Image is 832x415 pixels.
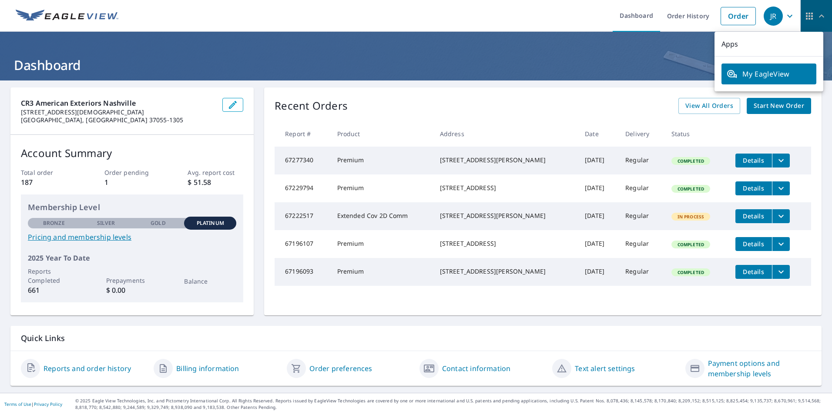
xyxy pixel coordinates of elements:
span: Start New Order [754,100,804,111]
button: filesDropdownBtn-67196093 [772,265,790,279]
span: Details [741,184,767,192]
a: My EagleView [721,64,816,84]
p: 187 [21,177,77,187]
span: Completed [672,186,709,192]
h1: Dashboard [10,56,822,74]
span: Details [741,212,767,220]
td: 67229794 [275,174,330,202]
a: Privacy Policy [34,401,62,407]
td: Regular [618,147,664,174]
a: Terms of Use [4,401,31,407]
span: Completed [672,269,709,275]
a: Pricing and membership levels [28,232,236,242]
span: Completed [672,158,709,164]
th: Product [330,121,433,147]
th: Delivery [618,121,664,147]
td: Regular [618,258,664,286]
td: 67196107 [275,230,330,258]
td: Regular [618,230,664,258]
td: Premium [330,174,433,202]
a: Billing information [176,363,239,374]
a: Payment options and membership levels [708,358,811,379]
td: 67222517 [275,202,330,230]
a: View All Orders [678,98,740,114]
div: [STREET_ADDRESS][PERSON_NAME] [440,211,571,220]
td: [DATE] [578,174,618,202]
p: Apps [715,32,823,57]
th: Report # [275,121,330,147]
div: JR [764,7,783,26]
span: Details [741,268,767,276]
p: Avg. report cost [188,168,243,177]
td: Extended Cov 2D Comm [330,202,433,230]
span: View All Orders [685,100,733,111]
p: Silver [97,219,115,227]
a: Order [721,7,756,25]
p: Order pending [104,168,160,177]
p: Gold [151,219,165,227]
button: filesDropdownBtn-67277340 [772,154,790,167]
button: filesDropdownBtn-67196107 [772,237,790,251]
td: [DATE] [578,230,618,258]
p: $ 0.00 [106,285,158,295]
a: Contact information [442,363,510,374]
p: | [4,402,62,407]
button: filesDropdownBtn-67222517 [772,209,790,223]
td: 67196093 [275,258,330,286]
span: Details [741,240,767,248]
p: Membership Level [28,201,236,213]
p: 661 [28,285,80,295]
p: 2025 Year To Date [28,253,236,263]
p: Quick Links [21,333,811,344]
p: Total order [21,168,77,177]
img: EV Logo [16,10,118,23]
p: Account Summary [21,145,243,161]
td: Premium [330,230,433,258]
button: detailsBtn-67229794 [735,181,772,195]
td: Premium [330,258,433,286]
td: [DATE] [578,202,618,230]
p: CR3 American Exteriors Nashville [21,98,215,108]
div: [STREET_ADDRESS][PERSON_NAME] [440,267,571,276]
p: 1 [104,177,160,187]
div: [STREET_ADDRESS] [440,239,571,248]
td: Regular [618,174,664,202]
button: detailsBtn-67222517 [735,209,772,223]
a: Reports and order history [44,363,131,374]
a: Text alert settings [575,363,635,374]
p: Recent Orders [275,98,348,114]
a: Start New Order [747,98,811,114]
div: [STREET_ADDRESS] [440,184,571,192]
th: Status [664,121,728,147]
th: Date [578,121,618,147]
span: In Process [672,214,710,220]
td: [DATE] [578,258,618,286]
span: Completed [672,241,709,248]
p: Balance [184,277,236,286]
span: My EagleView [727,69,811,79]
p: [GEOGRAPHIC_DATA], [GEOGRAPHIC_DATA] 37055-1305 [21,116,215,124]
td: [DATE] [578,147,618,174]
p: [STREET_ADDRESS][DEMOGRAPHIC_DATA] [21,108,215,116]
button: detailsBtn-67277340 [735,154,772,167]
a: Order preferences [309,363,372,374]
p: Bronze [43,219,65,227]
p: © 2025 Eagle View Technologies, Inc. and Pictometry International Corp. All Rights Reserved. Repo... [75,398,828,411]
button: filesDropdownBtn-67229794 [772,181,790,195]
p: $ 51.58 [188,177,243,187]
p: Prepayments [106,276,158,285]
p: Reports Completed [28,267,80,285]
button: detailsBtn-67196093 [735,265,772,279]
div: [STREET_ADDRESS][PERSON_NAME] [440,156,571,164]
p: Platinum [197,219,224,227]
td: Regular [618,202,664,230]
td: 67277340 [275,147,330,174]
button: detailsBtn-67196107 [735,237,772,251]
th: Address [433,121,578,147]
td: Premium [330,147,433,174]
span: Details [741,156,767,164]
